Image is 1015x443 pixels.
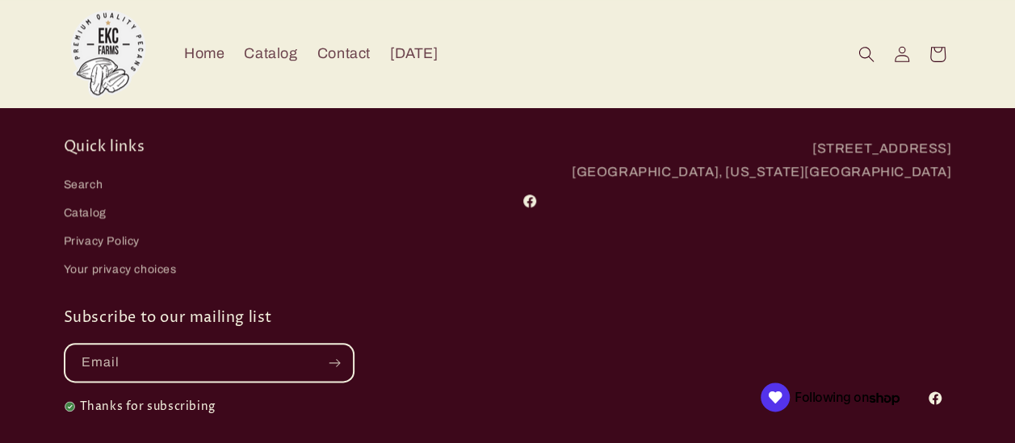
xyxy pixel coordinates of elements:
a: Your privacy choices [64,255,177,283]
span: Home [184,44,224,63]
a: Contact [308,35,380,73]
a: Catalog [234,35,307,73]
a: Catalog [64,199,107,227]
a: Search [64,174,103,199]
a: Home [174,35,234,73]
span: Catalog [244,44,297,63]
span: [DATE] [390,44,438,63]
p: [STREET_ADDRESS] [GEOGRAPHIC_DATA], [US_STATE][GEOGRAPHIC_DATA] [513,137,952,184]
h2: Quick links [64,137,503,156]
h2: Subscribe to our mailing list [64,308,753,327]
a: [DATE] [380,35,448,73]
img: EKC Pecans [64,10,153,98]
button: Subscribe [317,343,353,382]
summary: Search [849,36,884,72]
h3: Thanks for subscribing [64,399,216,415]
a: EKC Pecans [57,3,158,104]
a: Privacy Policy [64,227,140,255]
span: Contact [317,44,371,63]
